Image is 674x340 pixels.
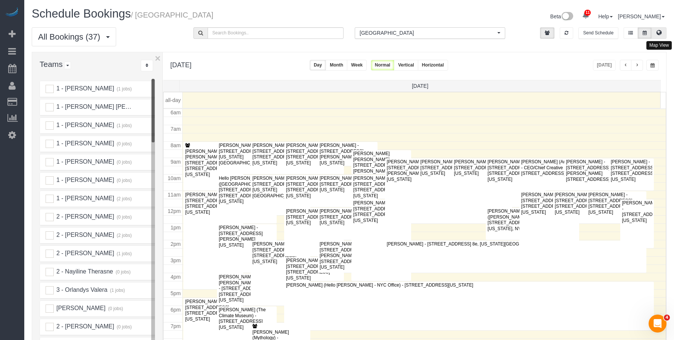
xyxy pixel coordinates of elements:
[394,60,418,71] button: Vertical
[55,195,114,201] span: 1 - [PERSON_NAME]
[622,200,652,223] div: [PERSON_NAME] - [STREET_ADDRESS][US_STATE]
[353,151,410,186] div: [PERSON_NAME] [PERSON_NAME] - [STREET_ADDRESS][PERSON_NAME] [STREET_ADDRESS][US_STATE]
[38,32,104,41] span: All Bookings (37)
[252,143,309,166] div: [PERSON_NAME] (Zoho) - [STREET_ADDRESS] [STREET_ADDRESS][US_STATE]
[55,323,114,330] span: 2 - [PERSON_NAME]
[618,13,665,19] a: [PERSON_NAME]
[55,213,114,220] span: 2 - [PERSON_NAME]
[218,274,275,303] div: [PERSON_NAME] (@teddy.[PERSON_NAME] - Mother) - [STREET_ADDRESS] [STREET_ADDRESS][US_STATE]
[55,287,107,293] span: 3 - Orlandys Valera
[171,142,181,148] span: 8am
[588,192,645,215] div: [PERSON_NAME] - [STREET_ADDRESS] [STREET_ADDRESS][US_STATE]
[454,159,510,176] div: [PERSON_NAME] - [STREET_ADDRESS][US_STATE]
[116,141,132,146] small: (0 jobs)
[116,214,132,220] small: (0 jobs)
[55,250,114,256] span: 2 - [PERSON_NAME]
[116,324,132,330] small: (0 jobs)
[116,86,132,92] small: (1 jobs)
[218,176,275,204] div: Hello [PERSON_NAME] ([GEOGRAPHIC_DATA]) - [STREET_ADDRESS] [STREET_ADDRESS][US_STATE]
[386,159,443,182] div: [PERSON_NAME] - [STREET_ADDRESS][PERSON_NAME][US_STATE]
[355,27,505,39] button: [GEOGRAPHIC_DATA]
[185,149,242,177] div: [PERSON_NAME] [PERSON_NAME] - [STREET_ADDRESS] [STREET_ADDRESS][US_STATE]
[319,143,376,166] div: [PERSON_NAME] - [STREET_ADDRESS][PERSON_NAME][US_STATE]
[555,192,611,215] div: [PERSON_NAME] - [STREET_ADDRESS] [STREET_ADDRESS][US_STATE]
[310,60,326,71] button: Day
[578,27,618,39] button: Send Schedule
[593,60,616,71] button: [DATE]
[664,315,670,321] span: 4
[116,123,132,128] small: (1 jobs)
[55,140,114,146] span: 1 - [PERSON_NAME]
[171,225,181,231] span: 1pm
[611,159,652,182] div: [PERSON_NAME] - [STREET_ADDRESS] [STREET_ADDRESS][US_STATE]
[165,97,181,103] span: all-day
[32,27,116,46] button: All Bookings (37)
[286,282,652,288] div: [PERSON_NAME] (Hello [PERSON_NAME] - NYC Office) - [STREET_ADDRESS][US_STATE]
[131,11,213,19] small: / [GEOGRAPHIC_DATA]
[286,258,342,281] div: [PERSON_NAME] - [STREET_ADDRESS] [STREET_ADDRESS][US_STATE]
[286,176,342,199] div: [PERSON_NAME] - [STREET_ADDRESS] [STREET_ADDRESS][US_STATE]
[252,176,309,199] div: [PERSON_NAME] - [STREET_ADDRESS] 2k, [US_STATE][GEOGRAPHIC_DATA]
[286,208,342,226] div: [PERSON_NAME] - [STREET_ADDRESS][US_STATE]
[116,251,132,256] small: (1 jobs)
[55,122,114,128] span: 1 - [PERSON_NAME]
[218,307,275,330] div: [PERSON_NAME] (The Climate Museum) - [STREET_ADDRESS][US_STATE]
[168,208,181,214] span: 12pm
[32,7,131,20] span: Schedule Bookings
[116,233,132,238] small: (2 jobs)
[319,208,376,226] div: [PERSON_NAME] (Meta) - [STREET_ADDRESS][US_STATE]
[319,241,376,270] div: [PERSON_NAME] - [STREET_ADDRESS][PERSON_NAME] [STREET_ADDRESS][US_STATE]
[171,126,181,132] span: 7am
[319,176,376,193] div: [PERSON_NAME] - [STREET_ADDRESS][US_STATE]
[584,10,591,16] span: 11
[170,60,192,69] h2: [DATE]
[598,13,613,19] a: Help
[55,305,105,311] span: [PERSON_NAME]
[252,241,309,265] div: [PERSON_NAME] - [STREET_ADDRESS] [STREET_ADDRESS][US_STATE]
[146,63,148,68] i: Sort Teams
[116,196,132,201] small: (2 jobs)
[521,192,578,215] div: [PERSON_NAME] - [STREET_ADDRESS] [STREET_ADDRESS][US_STATE]
[347,60,367,71] button: Week
[55,177,114,183] span: 1 - [PERSON_NAME]
[412,83,428,89] span: [DATE]
[550,13,574,19] a: Beta
[171,290,181,296] span: 5pm
[355,27,505,39] ol: All Locations
[109,288,125,293] small: (1 jobs)
[649,315,667,333] iframe: Intercom live chat
[185,192,242,215] div: [PERSON_NAME] - [STREET_ADDRESS] [STREET_ADDRESS][US_STATE]
[371,60,394,71] button: Normal
[386,241,645,247] div: [PERSON_NAME] - [STREET_ADDRESS] 8e, [US_STATE][GEOGRAPHIC_DATA]
[171,159,181,165] span: 9am
[155,53,161,63] button: ×
[107,306,123,311] small: (0 jobs)
[55,158,114,165] span: 1 - [PERSON_NAME]
[420,159,477,176] div: [PERSON_NAME] - [STREET_ADDRESS][US_STATE]
[218,143,275,166] div: [PERSON_NAME] - [STREET_ADDRESS] Phb, [US_STATE][GEOGRAPHIC_DATA]
[168,192,181,198] span: 11am
[561,12,573,22] img: New interface
[171,109,181,115] span: 6am
[4,7,19,18] img: Automaid Logo
[218,225,275,248] div: [PERSON_NAME] - [STREET_ADDRESS][PERSON_NAME][US_STATE]
[168,175,181,181] span: 10am
[116,160,132,165] small: (0 jobs)
[353,176,410,199] div: [PERSON_NAME] - [STREET_ADDRESS] [STREET_ADDRESS][US_STATE]
[115,269,131,275] small: (0 jobs)
[521,159,600,176] div: [PERSON_NAME] (Art Vue Worldwide - CEO/Chief Creative Officer) - [STREET_ADDRESS][US_STATE]
[55,268,113,275] span: 2 - Nayiline Therasne
[185,299,242,322] div: [PERSON_NAME] - [STREET_ADDRESS] [STREET_ADDRESS][US_STATE]
[171,241,181,247] span: 2pm
[326,60,347,71] button: Month
[55,232,114,238] span: 2 - [PERSON_NAME]
[171,274,181,280] span: 4pm
[418,60,448,71] button: Horizontal
[171,323,181,329] span: 7pm
[286,143,342,166] div: [PERSON_NAME] - [STREET_ADDRESS] [STREET_ADDRESS][US_STATE]
[578,7,593,24] a: 11
[360,29,496,37] span: [GEOGRAPHIC_DATA]
[55,85,114,92] span: 1 - [PERSON_NAME]
[40,60,63,68] span: Teams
